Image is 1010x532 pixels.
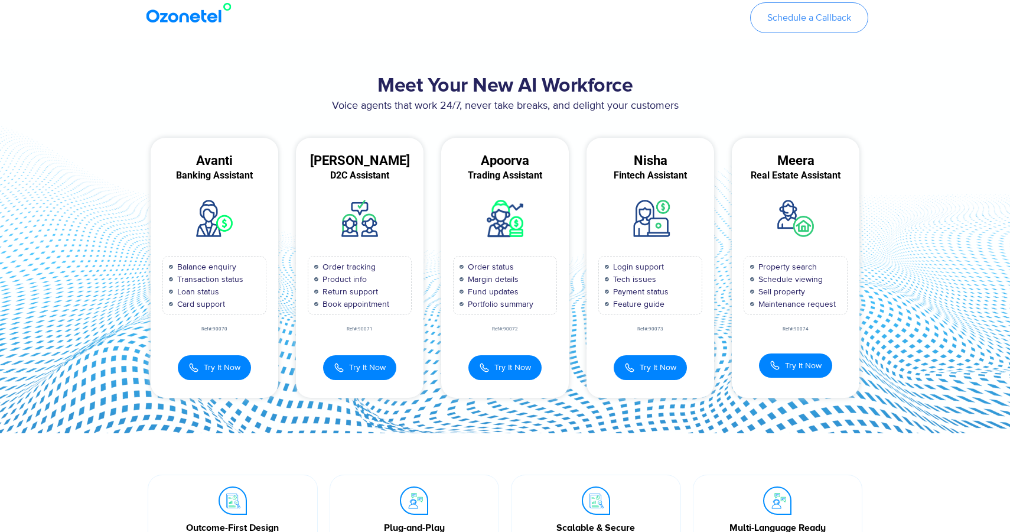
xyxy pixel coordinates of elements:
[349,361,386,374] span: Try It Now
[151,170,278,181] div: Banking Assistant
[755,286,805,298] span: Sell property
[174,261,236,273] span: Balance enquiry
[320,261,376,273] span: Order tracking
[296,155,423,166] div: [PERSON_NAME]
[755,273,823,286] span: Schedule viewing
[174,286,219,298] span: Loan status
[587,327,714,332] div: Ref#:90073
[320,273,367,286] span: Product info
[614,355,687,380] button: Try It Now
[640,361,676,374] span: Try It Now
[465,273,519,286] span: Margin details
[142,98,868,114] p: Voice agents that work 24/7, never take breaks, and delight your customers
[479,361,490,374] img: Call Icon
[750,2,868,33] a: Schedule a Callback
[465,261,514,273] span: Order status
[624,361,635,374] img: Call Icon
[610,286,669,298] span: Payment status
[296,170,423,181] div: D2C Assistant
[755,261,817,273] span: Property search
[323,355,396,380] button: Try It Now
[610,298,664,310] span: Feature guide
[785,359,822,372] span: Try It Now
[770,360,780,371] img: Call Icon
[468,355,542,380] button: Try It Now
[610,273,656,286] span: Tech issues
[320,286,378,298] span: Return support
[732,327,859,332] div: Ref#:90074
[465,286,519,298] span: Fund updates
[334,361,344,374] img: Call Icon
[494,361,531,374] span: Try It Now
[732,155,859,166] div: Meera
[441,155,569,166] div: Apoorva
[441,170,569,181] div: Trading Assistant
[767,13,851,22] span: Schedule a Callback
[174,298,225,310] span: Card support
[178,355,251,380] button: Try It Now
[151,155,278,166] div: Avanti
[296,327,423,332] div: Ref#:90071
[587,155,714,166] div: Nisha
[151,327,278,332] div: Ref#:90070
[755,298,836,310] span: Maintenance request
[204,361,240,374] span: Try It Now
[587,170,714,181] div: Fintech Assistant
[441,327,569,332] div: Ref#:90072
[174,273,243,286] span: Transaction status
[320,298,389,310] span: Book appointment
[142,74,868,98] h2: Meet Your New AI Workforce
[759,353,832,378] button: Try It Now
[610,261,664,273] span: Login support
[188,361,199,374] img: Call Icon
[465,298,533,310] span: Portfolio summary
[732,170,859,181] div: Real Estate Assistant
